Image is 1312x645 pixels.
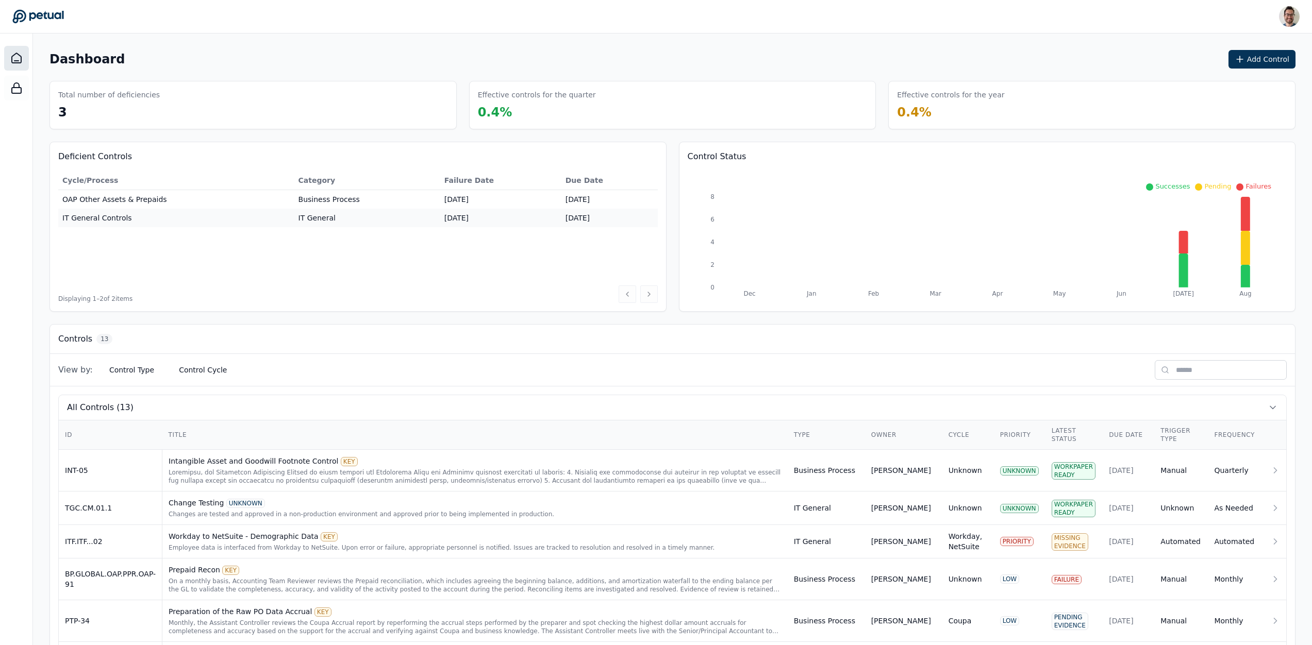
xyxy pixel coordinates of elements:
div: Workpaper Ready [1052,462,1095,480]
span: 3 [58,105,67,120]
div: Quarterly, the Functional Accounting Manager or above reviews the Intangible Asset and Goodwill f... [169,468,782,485]
td: IT General [788,525,865,558]
th: Latest Status [1045,420,1103,450]
td: Business Process [294,190,440,209]
span: 13 [96,334,112,344]
div: KEY [321,532,338,541]
td: Automated [1154,525,1208,558]
span: Failures [1245,182,1271,190]
div: [DATE] [1109,465,1148,476]
td: Manual [1154,600,1208,642]
td: Business Process [788,600,865,642]
button: Control Type [101,361,162,379]
div: Preparation of the Raw PO Data Accrual [169,606,782,617]
th: Trigger Type [1154,420,1208,450]
td: Monthly [1208,600,1268,642]
h1: Dashboard [49,51,125,67]
tspan: Dec [743,290,755,297]
div: Workday to NetSuite - Demographic Data [169,531,782,541]
td: IT General [788,491,865,525]
h3: Deficient Controls [58,150,658,163]
td: Unknown [1154,491,1208,525]
td: BP.GLOBAL.OAP.PPR.OAP-91 [59,558,162,600]
td: Monthly [1208,558,1268,600]
div: Failure [1052,575,1082,584]
h3: Effective controls for the year [897,90,1004,100]
td: PTP-34 [59,600,162,642]
h3: Controls [58,333,92,345]
div: KEY [314,607,331,617]
div: [PERSON_NAME] [871,536,931,547]
div: Changes are tested and approved in a non-production environment and approved prior to being imple... [169,510,782,518]
div: [DATE] [1109,574,1148,584]
span: Pending [1204,182,1231,190]
tspan: 8 [710,193,715,200]
td: Manual [1154,558,1208,600]
div: Missing Evidence [1052,533,1088,551]
div: [PERSON_NAME] [871,465,931,476]
tspan: 2 [710,261,715,268]
div: Unknown [949,574,982,584]
th: Type [788,420,865,450]
h3: Effective controls for the quarter [478,90,596,100]
div: [DATE] [1109,616,1148,626]
td: Business Process [788,558,865,600]
td: [DATE] [561,190,658,209]
div: KEY [341,457,358,466]
td: IT General Controls [58,209,294,227]
th: Priority [994,420,1045,450]
div: Employee data is interfaced from Workday to NetSuite. Upon error or failure, appropriate personne... [169,544,782,552]
td: Quarterly [1208,450,1268,491]
div: UNKNOWN [1000,466,1039,476]
div: Workpaper Ready [1052,500,1095,517]
tspan: 4 [710,239,715,246]
td: IT General [294,209,440,227]
th: Cycle/Process [58,171,294,190]
div: [PERSON_NAME] [871,503,931,513]
td: [DATE] [440,190,561,209]
tspan: 6 [710,216,715,223]
div: Prepaid Recon [169,565,782,575]
div: On a monthly basis, Accounting Team Reviewer reviews the Prepaid reconciliation, which includes a... [169,577,782,593]
a: Dashboard [4,46,29,71]
tspan: Feb [868,290,879,297]
tspan: May [1053,290,1066,297]
div: [PERSON_NAME] [871,616,931,626]
div: LOW [1000,574,1020,584]
td: [DATE] [440,209,561,227]
h3: Total number of deficiencies [58,90,160,100]
span: All Controls (13) [67,401,134,414]
tspan: Apr [992,290,1003,297]
tspan: Jan [806,290,816,297]
div: Intangible Asset and Goodwill Footnote Control [169,456,782,466]
td: OAP Other Assets & Prepaids [58,190,294,209]
th: Title [162,420,788,450]
td: Manual [1154,450,1208,491]
span: View by: [58,364,93,376]
th: Category [294,171,440,190]
th: Owner [865,420,942,450]
td: [DATE] [561,209,658,227]
td: TGC.CM.01.1 [59,491,162,525]
div: UNKNOWN [226,499,265,508]
span: 0.4 % [897,105,932,120]
th: ID [59,420,162,450]
img: Eliot Walker [1279,6,1300,27]
div: Unknown [949,465,982,476]
span: 0.4 % [478,105,512,120]
th: Due Date [1103,420,1154,450]
th: Cycle [942,420,994,450]
div: UNKNOWN [1000,504,1039,513]
button: Control Cycle [171,361,235,379]
td: INT-05 [59,450,162,491]
td: As Needed [1208,491,1268,525]
div: Unknown [949,503,982,513]
tspan: Mar [929,290,941,297]
a: Go to Dashboard [12,9,64,24]
div: LOW [1000,616,1020,625]
div: KEY [222,566,239,575]
td: Business Process [788,450,865,491]
div: [DATE] [1109,536,1148,547]
button: All Controls (13) [59,395,1286,420]
th: Failure Date [440,171,561,190]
